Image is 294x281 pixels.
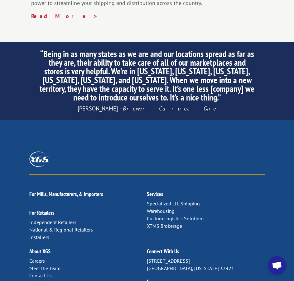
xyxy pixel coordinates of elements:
[29,209,54,216] a: For Retailers
[78,105,216,112] span: [PERSON_NAME] –
[123,105,216,112] em: Brewer Carpet One
[29,190,103,198] a: For Mills, Manufacturers, & Importers
[147,249,264,257] h2: Connect With Us
[147,215,205,222] a: Custom Logistics Solutions
[147,257,264,272] p: [STREET_ADDRESS] [GEOGRAPHIC_DATA], [US_STATE] 37421
[268,256,287,275] div: Open chat
[29,227,93,233] a: National & Regional Retailers
[29,248,51,255] a: About XGS
[29,265,60,271] a: Meet the Team
[147,208,175,214] a: Warehousing
[147,200,200,207] a: Specialized LTL Shipping
[29,234,49,240] a: Installers
[29,258,45,264] a: Careers
[147,223,182,229] a: XTMS Brokerage
[29,272,52,279] a: Contact Us
[147,190,163,198] a: Services
[29,152,49,167] img: XGS_Logos_ALL_2024_All_White
[29,219,76,225] a: Independent Retailers
[31,12,98,20] a: Read More >
[38,49,256,105] h2: “Being in as many states as we are and our locations spread as far as they are, their ability to ...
